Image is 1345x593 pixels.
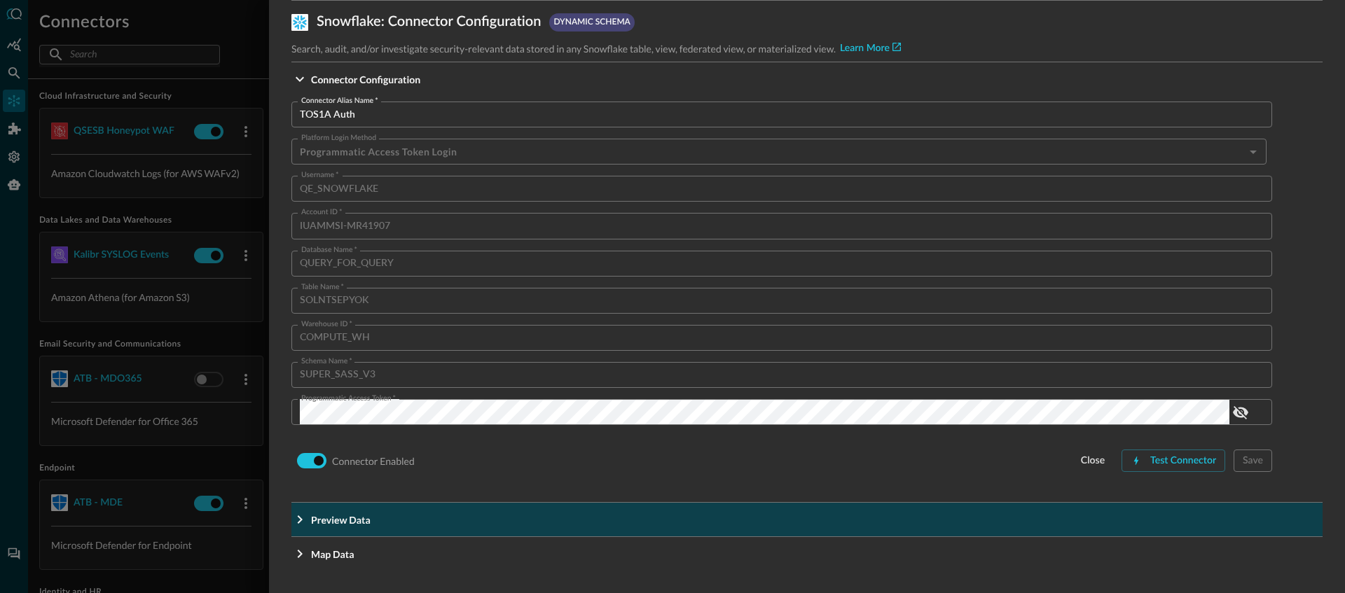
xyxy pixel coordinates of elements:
[291,537,1323,571] button: Map Data
[1122,449,1225,472] button: Test Connector
[301,281,344,293] label: Table Name
[317,12,541,33] p: Snowflake : Connector Configuration
[840,41,901,56] a: Learn More
[291,503,1323,536] button: Preview Data
[291,96,1323,502] div: Connector Configuration
[301,319,352,330] label: Warehouse ID
[1072,449,1113,472] button: close
[311,72,420,87] p: Connector Configuration
[291,511,308,528] svg: Expand More
[1081,452,1105,470] div: close
[311,512,371,527] p: Preview Data
[332,454,415,468] p: Connector Enabled
[291,62,1323,96] button: Connector Configuration
[291,41,836,56] p: Search, audit, and/or investigate security-relevant data stored in any Snowflake table, view, fed...
[301,207,343,218] label: Account ID
[301,244,357,256] label: Database Name
[291,14,308,31] img: Snowflake.svg
[301,169,338,181] label: Username
[301,356,352,367] label: Schema Name
[291,71,308,88] svg: Expand More
[1150,452,1216,470] div: Test Connector
[553,16,630,29] p: dynamic schema
[301,95,378,106] label: Connector Alias Name
[301,393,396,404] label: Programmatic Access Token
[1229,401,1252,424] button: show password
[311,547,354,561] p: Map Data
[300,145,1244,159] h5: Programmatic Access Token Login
[291,545,308,562] svg: Expand More
[301,132,376,144] label: Platform Login Method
